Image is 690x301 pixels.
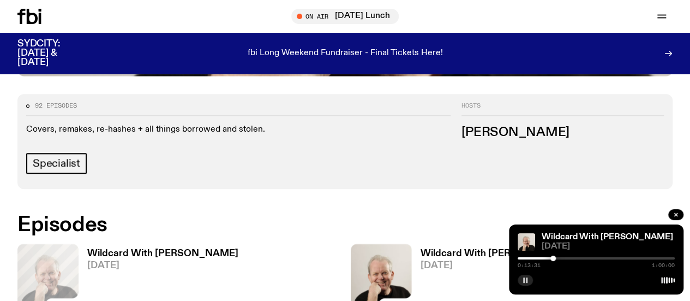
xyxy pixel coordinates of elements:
h3: [PERSON_NAME] [461,127,664,139]
span: 0:13:31 [518,263,541,268]
span: [DATE] [421,261,572,270]
h3: Wildcard With [PERSON_NAME] [87,249,238,258]
span: 92 episodes [35,103,77,109]
a: Specialist [26,153,87,174]
img: Stuart is smiling charmingly, wearing a black t-shirt against a stark white background. [518,233,535,251]
span: [DATE] [542,243,675,251]
p: fbi Long Weekend Fundraiser - Final Tickets Here! [248,49,443,58]
span: Specialist [33,157,80,169]
h3: SYDCITY: [DATE] & [DATE] [17,39,87,67]
a: Wildcard With [PERSON_NAME] [542,233,673,241]
span: 1:00:00 [652,263,675,268]
button: On Air[DATE] Lunch [291,9,399,24]
h2: Hosts [461,103,664,116]
span: [DATE] [87,261,238,270]
h3: Wildcard With [PERSON_NAME] [421,249,572,258]
h2: Episodes [17,215,451,235]
p: Covers, remakes, re-hashes + all things borrowed and stolen. [26,125,451,135]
